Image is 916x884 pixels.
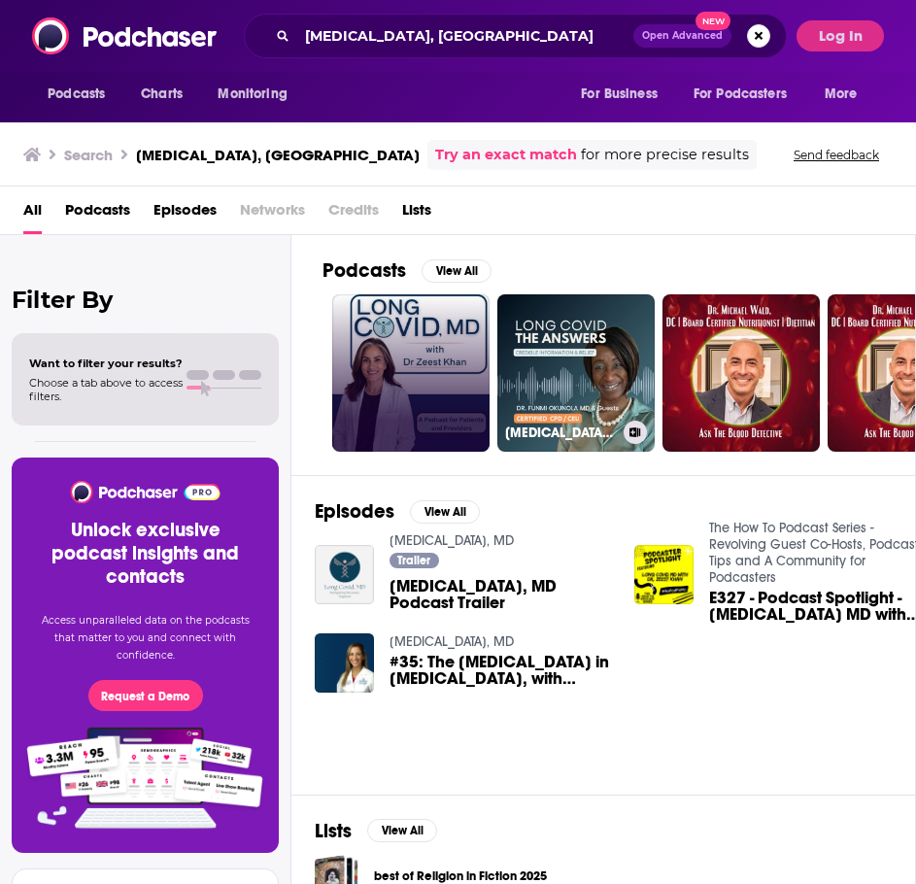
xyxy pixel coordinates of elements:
[315,819,352,843] h2: Lists
[788,147,885,163] button: Send feedback
[88,680,203,711] button: Request a Demo
[567,76,682,113] button: open menu
[634,545,694,604] img: E327 - Podcast Spotlight - Long Covid MD with Dr. Zeest Khan - NaPodPoMo 2024
[633,24,731,48] button: Open AdvancedNew
[315,499,480,524] a: EpisodesView All
[681,76,815,113] button: open menu
[390,654,611,687] span: #35: The [MEDICAL_DATA] in [MEDICAL_DATA], with [PERSON_NAME], [GEOGRAPHIC_DATA]
[402,194,431,234] a: Lists
[218,81,287,108] span: Monitoring
[141,81,183,108] span: Charts
[297,20,633,51] input: Search podcasts, credits, & more...
[435,144,577,166] a: Try an exact match
[64,146,113,164] h3: Search
[12,286,279,314] h2: Filter By
[315,499,394,524] h2: Episodes
[315,633,374,693] img: #35: The Autonomic Nervous System in Long COVID, with Dr Alba Azola, MD
[811,76,882,113] button: open menu
[581,144,749,166] span: for more precise results
[69,481,221,503] img: Podchaser - Follow, Share and Rate Podcasts
[397,555,430,566] span: Trailer
[322,258,492,283] a: PodcastsView All
[497,294,655,452] a: [MEDICAL_DATA] the Answers
[29,357,183,370] span: Want to filter your results?
[505,425,616,441] h3: [MEDICAL_DATA] the Answers
[390,578,611,611] a: Long Covid, MD Podcast Trailer
[35,612,255,664] p: Access unparalleled data on the podcasts that matter to you and connect with confidence.
[32,17,219,54] img: Podchaser - Follow, Share and Rate Podcasts
[204,76,312,113] button: open menu
[34,76,130,113] button: open menu
[390,532,514,549] a: Long Covid, MD
[642,31,723,41] span: Open Advanced
[136,146,420,164] h3: [MEDICAL_DATA], [GEOGRAPHIC_DATA]
[581,81,658,108] span: For Business
[390,654,611,687] a: #35: The Autonomic Nervous System in Long COVID, with Dr Alba Azola, MD
[240,194,305,234] span: Networks
[367,819,437,842] button: View All
[695,12,730,30] span: New
[315,819,437,843] a: ListsView All
[797,20,884,51] button: Log In
[328,194,379,234] span: Credits
[410,500,480,524] button: View All
[422,259,492,283] button: View All
[35,519,255,589] h3: Unlock exclusive podcast insights and contacts
[390,633,514,650] a: Long Covid, MD
[23,194,42,234] a: All
[825,81,858,108] span: More
[244,14,787,58] div: Search podcasts, credits, & more...
[390,578,611,611] span: [MEDICAL_DATA], MD Podcast Trailer
[128,76,194,113] a: Charts
[20,727,270,830] img: Pro Features
[65,194,130,234] a: Podcasts
[48,81,105,108] span: Podcasts
[29,376,183,403] span: Choose a tab above to access filters.
[315,545,374,604] img: Long Covid, MD Podcast Trailer
[153,194,217,234] a: Episodes
[322,258,406,283] h2: Podcasts
[694,81,787,108] span: For Podcasters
